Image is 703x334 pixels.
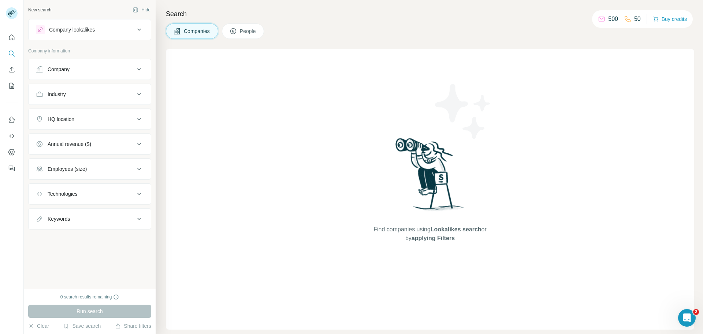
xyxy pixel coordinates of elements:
div: Industry [48,91,66,98]
button: HQ location [29,110,151,128]
button: Hide [127,4,156,15]
p: 500 [608,15,618,23]
div: Employees (size) [48,165,87,173]
button: Annual revenue ($) [29,135,151,153]
div: 0 search results remaining [60,294,119,300]
button: Company [29,60,151,78]
div: HQ location [48,115,74,123]
div: Keywords [48,215,70,223]
div: Technologies [48,190,78,198]
h4: Search [166,9,694,19]
span: People [240,27,257,35]
img: Surfe Illustration - Stars [430,78,496,144]
button: Technologies [29,185,151,203]
p: Company information [28,48,151,54]
button: Share filters [115,322,151,330]
button: Employees (size) [29,160,151,178]
span: Lookalikes search [431,226,481,232]
button: Clear [28,322,49,330]
span: Companies [184,27,211,35]
button: Keywords [29,210,151,228]
button: Use Surfe on LinkedIn [6,113,18,126]
button: My lists [6,79,18,92]
div: Annual revenue ($) [48,140,91,148]
button: Use Surfe API [6,129,18,143]
button: Dashboard [6,146,18,159]
span: 2 [693,309,699,315]
div: Company lookalikes [49,26,95,33]
button: Search [6,47,18,60]
button: Enrich CSV [6,63,18,76]
button: Industry [29,85,151,103]
button: Feedback [6,162,18,175]
div: New search [28,7,51,13]
button: Buy credits [653,14,687,24]
div: Company [48,66,70,73]
img: Surfe Illustration - Woman searching with binoculars [392,136,468,218]
button: Quick start [6,31,18,44]
button: Save search [63,322,101,330]
span: Find companies using or by [371,225,488,243]
iframe: Intercom live chat [678,309,696,327]
span: applying Filters [412,235,455,241]
button: Company lookalikes [29,21,151,38]
p: 50 [634,15,641,23]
